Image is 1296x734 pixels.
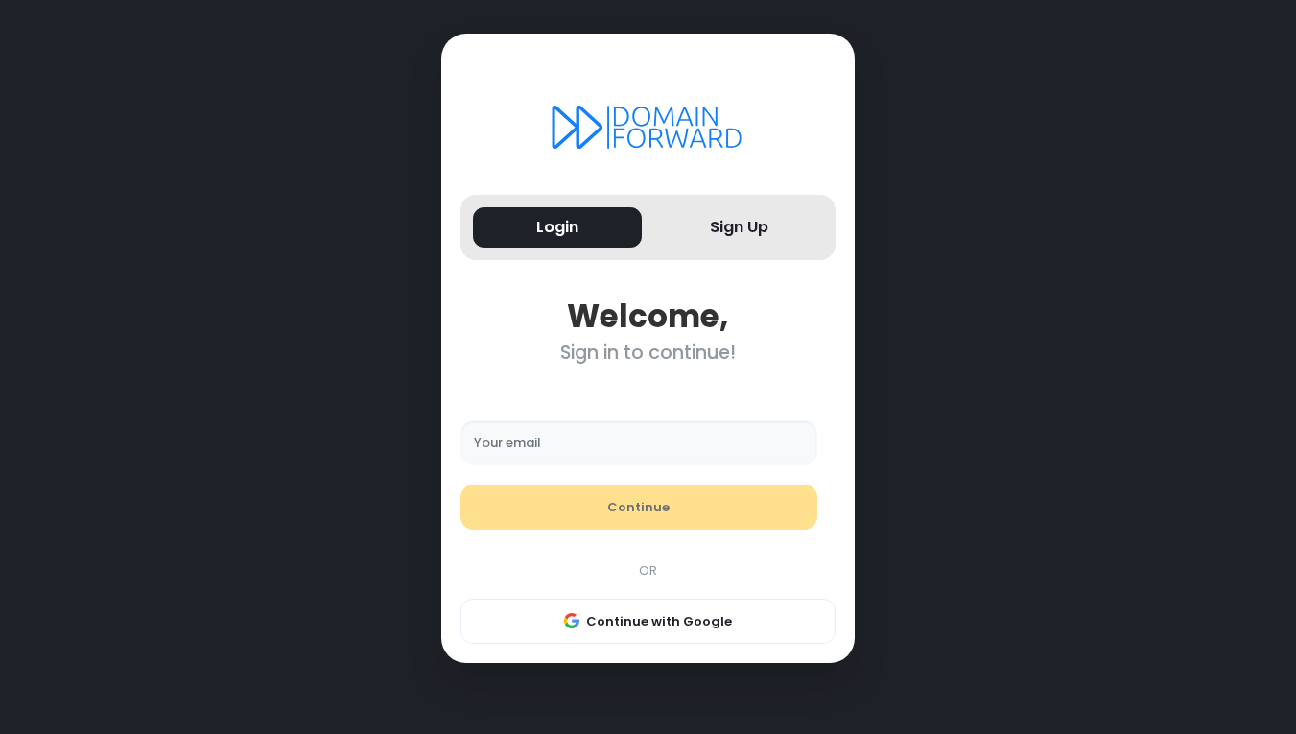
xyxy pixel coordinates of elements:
[460,599,837,645] button: Continue with Google
[654,207,823,249] button: Sign Up
[460,342,837,364] div: Sign in to continue!
[451,561,845,580] div: OR
[473,207,642,249] button: Login
[460,297,837,335] div: Welcome,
